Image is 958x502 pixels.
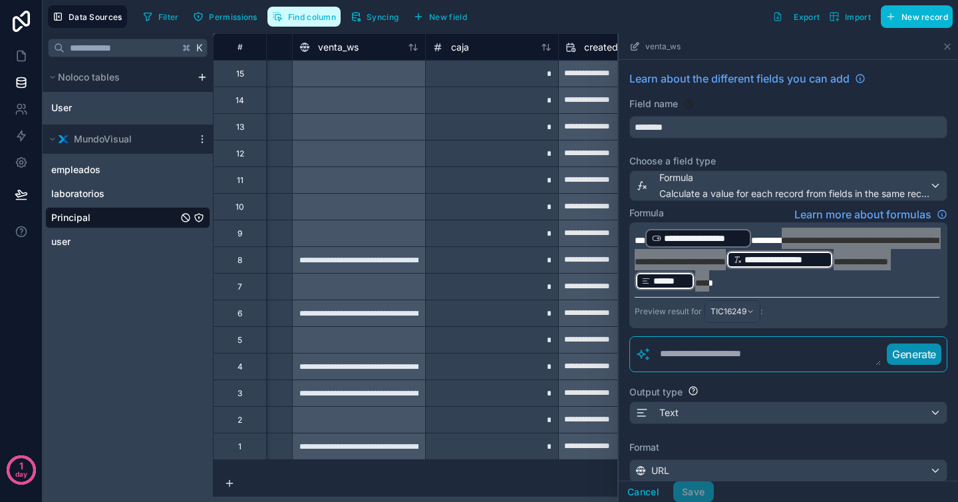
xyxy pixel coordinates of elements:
[238,388,242,399] div: 3
[629,154,947,168] label: Choose a field type
[238,415,242,425] div: 2
[645,41,681,52] span: venta_ws
[74,132,132,146] span: MundoVisual
[51,187,178,200] a: laboratorios
[629,71,850,87] span: Learn about the different fields you can add
[15,465,27,483] p: day
[237,175,243,186] div: 11
[711,306,746,317] span: TIC16249
[51,235,71,248] span: user
[48,5,127,28] button: Data Sources
[45,231,210,252] div: user
[584,41,629,54] span: created at
[51,101,72,115] span: User
[195,43,204,53] span: K
[629,97,678,111] label: Field name
[238,308,242,319] div: 6
[45,183,210,204] div: laboratorios
[705,300,760,323] button: TIC16249
[51,101,164,115] a: User
[367,12,399,22] span: Syncing
[238,255,242,266] div: 8
[224,42,256,52] div: #
[51,235,178,248] a: user
[901,12,948,22] span: New record
[58,134,69,144] img: Xano logo
[51,187,104,200] span: laboratorios
[794,12,820,22] span: Export
[629,401,947,424] button: Text
[288,12,336,22] span: Find column
[45,207,210,228] div: Principal
[651,464,669,477] span: URL
[138,7,184,27] button: Filter
[429,12,467,22] span: New field
[794,206,947,222] a: Learn more about formulas
[659,187,929,200] span: Calculate a value for each record from fields in the same record
[45,68,192,87] button: Noloco tables
[209,12,257,22] span: Permissions
[887,344,941,365] button: Generate
[236,69,244,79] div: 15
[659,171,929,184] span: Formula
[451,41,469,54] span: caja
[408,7,472,27] button: New field
[629,441,947,454] label: Format
[824,5,876,28] button: Import
[635,300,762,323] div: Preview result for :
[45,97,210,119] div: User
[238,362,243,372] div: 4
[881,5,953,28] button: New record
[236,148,244,159] div: 12
[876,5,953,28] a: New record
[238,335,242,346] div: 5
[629,385,683,399] label: Output type
[45,130,192,148] button: Xano logoMundoVisual
[629,206,664,220] label: Formula
[267,7,341,27] button: Find column
[794,206,931,222] span: Learn more about formulas
[58,71,120,84] span: Noloco tables
[629,459,947,482] button: URL
[51,211,178,224] a: Principal
[238,282,242,292] div: 7
[768,5,824,28] button: Export
[45,159,210,180] div: empleados
[346,7,403,27] button: Syncing
[892,346,936,362] p: Generate
[659,406,679,419] span: Text
[629,170,947,201] button: FormulaCalculate a value for each record from fields in the same record
[238,441,241,452] div: 1
[236,95,244,106] div: 14
[238,228,242,239] div: 9
[629,71,866,87] a: Learn about the different fields you can add
[69,12,122,22] span: Data Sources
[51,163,100,176] span: empleados
[236,202,244,212] div: 10
[188,7,267,27] a: Permissions
[236,122,244,132] div: 13
[318,41,359,54] span: venta_ws
[346,7,408,27] a: Syncing
[845,12,871,22] span: Import
[158,12,179,22] span: Filter
[19,459,23,473] p: 1
[188,7,261,27] button: Permissions
[51,211,90,224] span: Principal
[51,163,178,176] a: empleados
